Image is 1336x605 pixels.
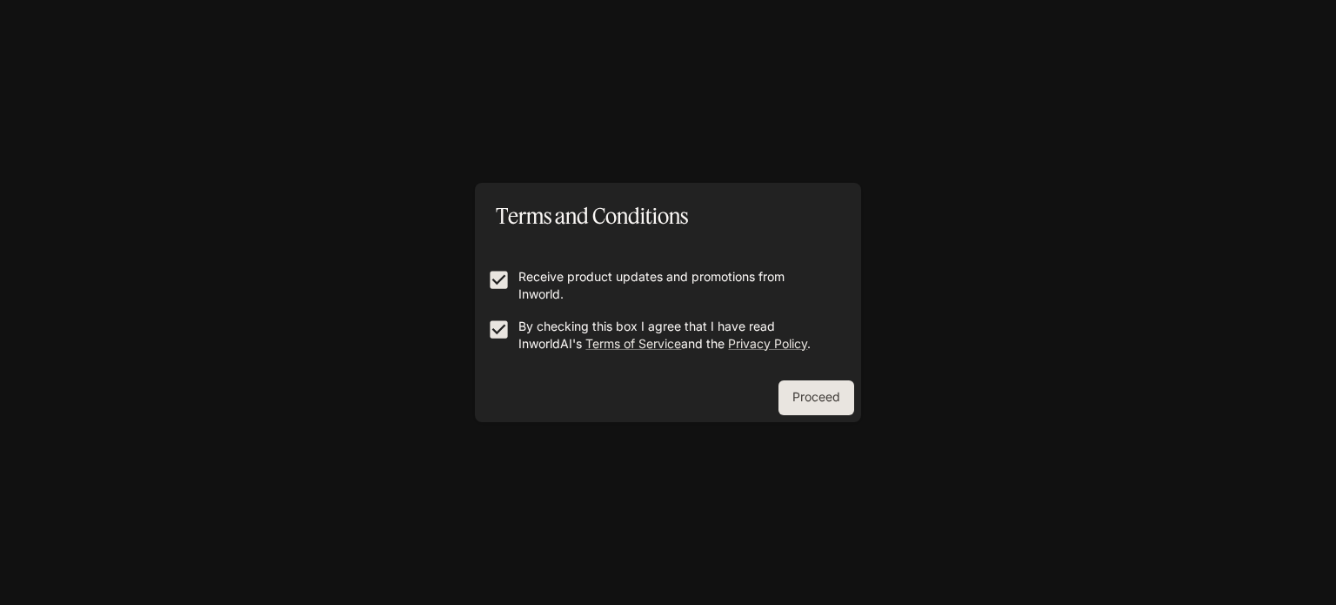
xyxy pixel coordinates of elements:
p: Terms and Conditions [496,200,688,232]
a: Terms of Service [585,336,681,351]
p: By checking this box I agree that I have read InworldAI's and the . [518,318,832,353]
a: Privacy Policy [728,336,807,351]
button: Proceed [778,380,854,415]
p: Receive product updates and promotions from Inworld. [518,268,832,303]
